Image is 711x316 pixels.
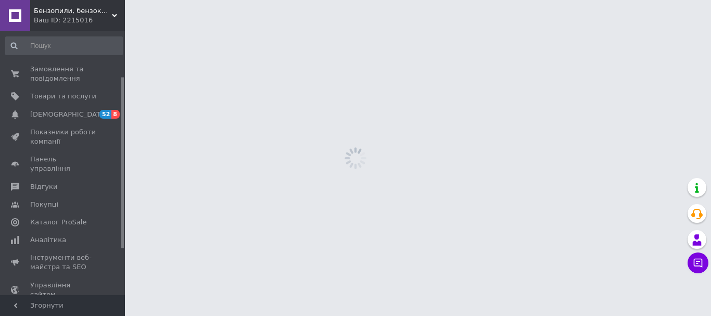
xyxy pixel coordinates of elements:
span: Управління сайтом [30,281,96,299]
span: Відгуки [30,182,57,192]
div: Ваш ID: 2215016 [34,16,125,25]
span: Каталог ProSale [30,218,86,227]
button: Чат з покупцем [688,252,708,273]
span: Показники роботи компанії [30,128,96,146]
span: Аналітика [30,235,66,245]
span: Бензопили, бензокоси, перфоратори, дрилі, лобзики, фени промислові [34,6,112,16]
span: Товари та послуги [30,92,96,101]
span: Інструменти веб-майстра та SEO [30,253,96,272]
span: 52 [99,110,111,119]
input: Пошук [5,36,123,55]
span: Покупці [30,200,58,209]
span: 8 [111,110,120,119]
span: Панель управління [30,155,96,173]
span: Замовлення та повідомлення [30,65,96,83]
span: [DEMOGRAPHIC_DATA] [30,110,107,119]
